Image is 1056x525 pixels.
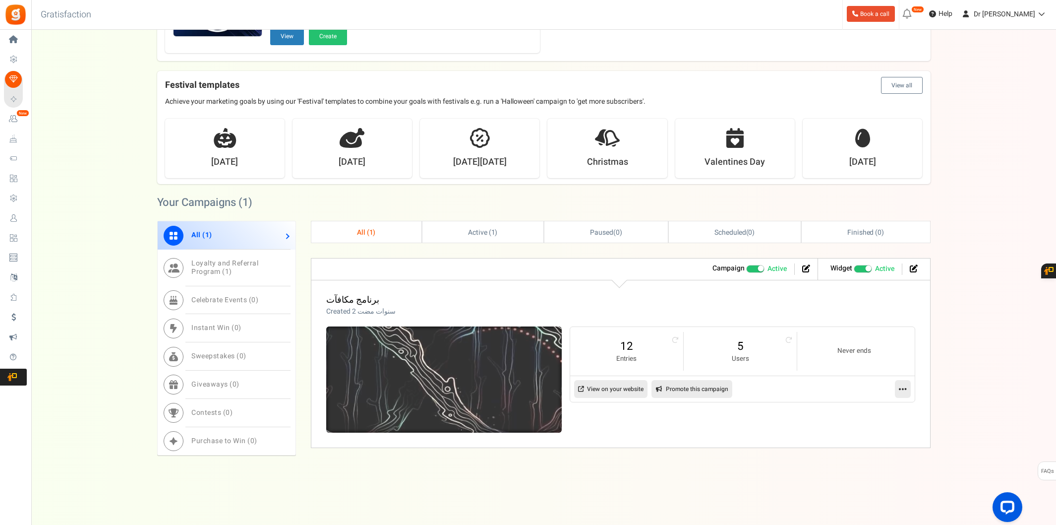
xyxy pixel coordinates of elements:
[587,156,628,169] strong: Christmas
[30,5,102,25] h3: Gratisfaction
[974,9,1035,19] span: Dr [PERSON_NAME]
[936,9,952,19] span: Help
[712,263,745,273] strong: Campaign
[925,6,956,22] a: Help
[453,156,507,169] strong: [DATE][DATE]
[694,338,787,354] a: 5
[191,407,233,418] span: Contests ( )
[234,323,238,333] span: 0
[205,230,209,240] span: 1
[250,436,254,446] span: 0
[823,263,902,275] li: Widget activated
[165,77,923,94] h4: Festival templates
[468,227,498,238] span: Active ( )
[191,351,246,361] span: Sweepstakes ( )
[714,227,746,238] span: Scheduled
[574,380,647,398] a: View on your website
[849,156,876,169] strong: [DATE]
[326,293,379,307] a: برنامج مكافآت
[326,307,396,317] p: Created 2 سنوات مضت
[165,97,923,107] p: Achieve your marketing goals by using our 'Festival' templates to combine your goals with festiva...
[580,338,673,354] a: 12
[4,111,27,128] a: New
[830,263,852,273] strong: Widget
[807,346,901,356] small: Never ends
[748,227,752,238] span: 0
[191,379,239,390] span: Giveaways ( )
[590,227,613,238] span: Paused
[847,227,884,238] span: Finished ( )
[242,195,248,210] span: 1
[580,354,673,364] small: Entries
[714,227,755,238] span: ( )
[878,227,881,238] span: 0
[339,156,365,169] strong: [DATE]
[251,295,256,305] span: 0
[225,266,229,277] span: 1
[875,264,894,274] span: Active
[232,379,236,390] span: 0
[226,407,230,418] span: 0
[191,230,212,240] span: All ( )
[309,28,347,45] button: Create
[491,227,495,238] span: 1
[16,110,29,117] em: New
[191,323,241,333] span: Instant Win ( )
[191,295,258,305] span: Celebrate Events ( )
[651,380,732,398] a: Promote this campaign
[590,227,622,238] span: ( )
[157,197,252,207] h2: Your Campaigns ( )
[211,156,238,169] strong: [DATE]
[191,258,258,277] span: Loyalty and Referral Program ( )
[191,436,257,446] span: Purchase to Win ( )
[616,227,620,238] span: 0
[881,77,923,94] button: View all
[270,28,304,45] button: View
[4,3,27,26] img: Gratisfaction
[357,227,376,238] span: All ( )
[694,354,787,364] small: Users
[369,227,373,238] span: 1
[1041,462,1054,481] span: FAQs
[239,351,243,361] span: 0
[704,156,765,169] strong: Valentines Day
[767,264,787,274] span: Active
[911,6,924,13] em: New
[847,6,895,22] a: Book a call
